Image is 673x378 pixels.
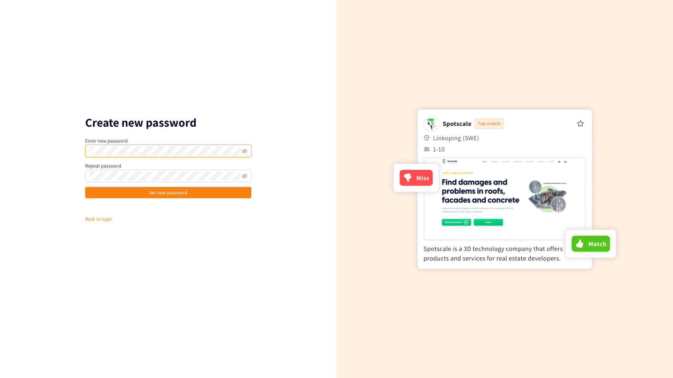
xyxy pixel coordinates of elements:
[85,138,128,144] label: Enter new password
[85,187,251,198] button: Set new password
[85,117,251,128] p: Create new password
[242,174,247,178] span: eye-invisible
[242,149,247,153] span: eye-invisible
[85,163,121,169] label: Repeat password
[638,344,673,378] iframe: Chat Widget
[85,216,112,222] a: Back to login
[149,189,187,196] span: Set new password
